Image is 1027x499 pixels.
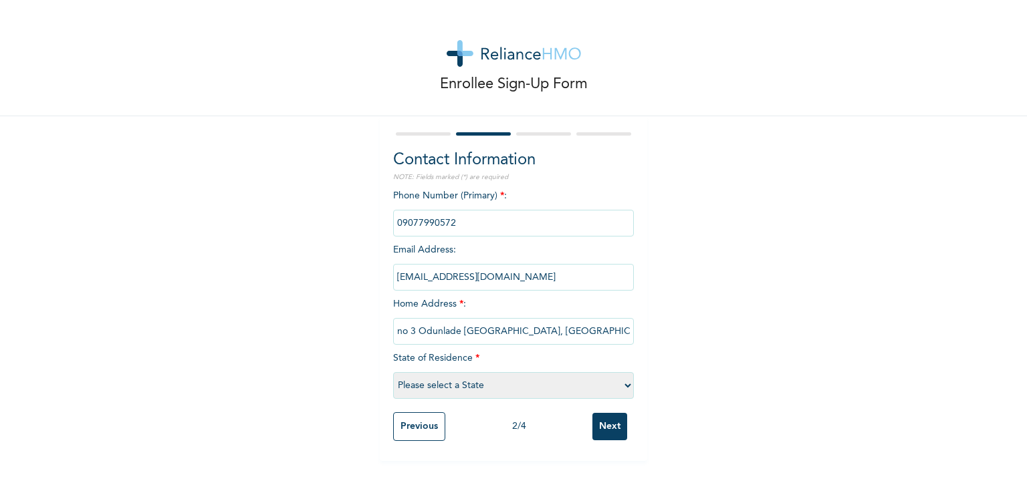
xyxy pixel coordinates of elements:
p: NOTE: Fields marked (*) are required [393,172,634,182]
input: Next [592,413,627,440]
span: Phone Number (Primary) : [393,191,634,228]
span: Email Address : [393,245,634,282]
h2: Contact Information [393,148,634,172]
input: Enter email Address [393,264,634,291]
div: 2 / 4 [445,420,592,434]
input: Previous [393,412,445,441]
span: Home Address : [393,299,634,336]
input: Enter home address [393,318,634,345]
input: Enter Primary Phone Number [393,210,634,236]
p: Enrollee Sign-Up Form [440,73,588,96]
img: logo [447,40,581,67]
span: State of Residence [393,353,634,390]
